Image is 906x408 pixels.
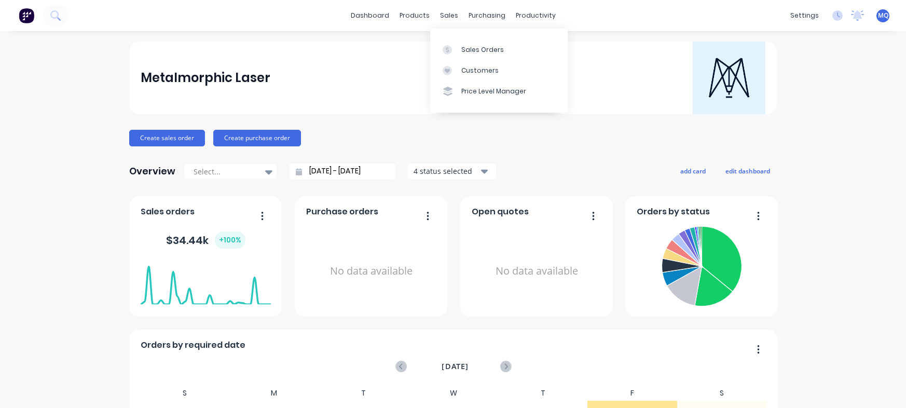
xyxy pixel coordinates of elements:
[166,232,245,249] div: $ 34.44k
[129,130,205,146] button: Create sales order
[394,8,435,23] div: products
[498,386,588,401] div: T
[461,45,504,55] div: Sales Orders
[319,386,409,401] div: T
[430,60,568,81] a: Customers
[19,8,34,23] img: Factory
[229,386,319,401] div: M
[693,42,765,114] img: Metalmorphic Laser
[408,164,496,179] button: 4 status selected
[129,161,175,182] div: Overview
[674,164,712,178] button: add card
[435,8,463,23] div: sales
[463,8,511,23] div: purchasing
[408,386,498,401] div: W
[141,67,270,88] div: Metalmorphic Laser
[719,164,777,178] button: edit dashboard
[472,206,529,218] span: Open quotes
[306,222,436,320] div: No data available
[306,206,378,218] span: Purchase orders
[430,81,568,102] a: Price Level Manager
[346,8,394,23] a: dashboard
[472,222,602,320] div: No data available
[785,8,824,23] div: settings
[587,386,677,401] div: F
[677,386,767,401] div: S
[215,232,245,249] div: + 100 %
[140,386,230,401] div: S
[637,206,710,218] span: Orders by status
[213,130,301,146] button: Create purchase order
[430,39,568,60] a: Sales Orders
[461,66,499,75] div: Customers
[141,206,195,218] span: Sales orders
[442,361,469,372] span: [DATE]
[414,166,479,176] div: 4 status selected
[878,11,888,20] span: MQ
[511,8,561,23] div: productivity
[461,87,526,96] div: Price Level Manager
